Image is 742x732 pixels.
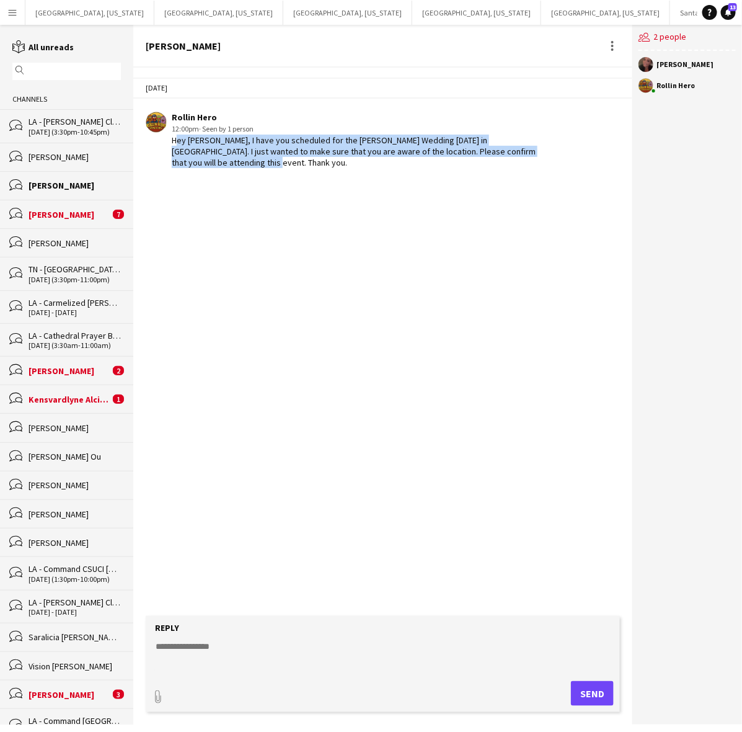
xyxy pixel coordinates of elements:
[541,1,670,25] button: [GEOGRAPHIC_DATA], [US_STATE]
[133,78,632,99] div: [DATE]
[29,275,121,284] div: [DATE] (3:30pm-11:00pm)
[29,451,121,462] div: [PERSON_NAME] Ou
[29,715,121,726] div: LA - Command [GEOGRAPHIC_DATA] [DATE]
[29,689,110,700] div: [PERSON_NAME]
[29,264,121,275] div: TN - [GEOGRAPHIC_DATA] [DATE]
[29,597,121,608] div: LA - [PERSON_NAME] Club - PM - [DATE]
[113,395,124,404] span: 1
[29,209,110,220] div: [PERSON_NAME]
[146,40,221,51] div: [PERSON_NAME]
[12,42,74,53] a: All unreads
[29,151,121,163] div: [PERSON_NAME]
[29,341,121,350] div: [DATE] (3:30am-11:00am)
[29,365,110,377] div: [PERSON_NAME]
[29,180,121,191] div: [PERSON_NAME]
[113,690,124,699] span: 3
[29,422,121,434] div: [PERSON_NAME]
[29,116,121,127] div: LA - [PERSON_NAME] Club - PM - [DATE]
[29,632,121,643] div: Saralicia [PERSON_NAME]
[172,135,545,169] div: Hey [PERSON_NAME], I have you scheduled for the [PERSON_NAME] Wedding [DATE] in [GEOGRAPHIC_DATA]...
[29,238,121,249] div: [PERSON_NAME]
[29,330,121,341] div: LA - Cathedral Prayer Breakfast [DATE]
[721,5,736,20] a: 13
[29,661,121,672] div: Vision [PERSON_NAME]
[155,622,179,633] label: Reply
[29,575,121,584] div: [DATE] (1:30pm-10:00pm)
[29,128,121,136] div: [DATE] (3:30pm-10:45pm)
[154,1,283,25] button: [GEOGRAPHIC_DATA], [US_STATE]
[571,681,614,706] button: Send
[412,1,541,25] button: [GEOGRAPHIC_DATA], [US_STATE]
[29,563,121,574] div: LA - Command CSUCI [DATE]
[199,124,254,133] span: · Seen by 1 person
[656,61,713,68] div: [PERSON_NAME]
[172,123,545,135] div: 12:00pm
[656,82,695,89] div: Rollin Hero
[29,297,121,308] div: LA - Carmelized [PERSON_NAME] & Co [DATE]
[29,608,121,617] div: [DATE] - [DATE]
[113,210,124,219] span: 7
[113,366,124,375] span: 2
[25,1,154,25] button: [GEOGRAPHIC_DATA], [US_STATE]
[29,537,121,548] div: [PERSON_NAME]
[29,480,121,491] div: [PERSON_NAME]
[29,308,121,317] div: [DATE] - [DATE]
[283,1,412,25] button: [GEOGRAPHIC_DATA], [US_STATE]
[172,112,545,123] div: Rollin Hero
[638,25,736,51] div: 2 people
[29,394,110,405] div: Kensvardlyne Alcima
[728,3,737,11] span: 13
[29,509,121,520] div: [PERSON_NAME]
